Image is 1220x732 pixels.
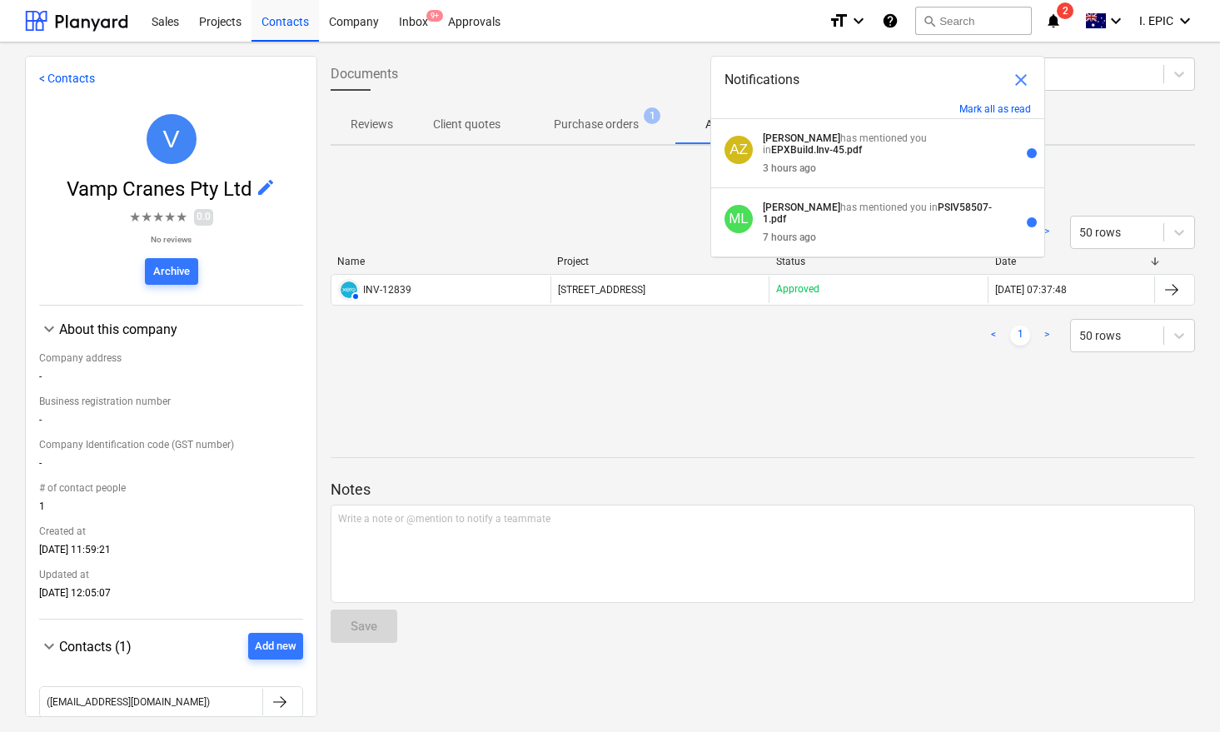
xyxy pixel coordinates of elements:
[39,371,303,389] div: -
[47,696,210,708] div: ([EMAIL_ADDRESS][DOMAIN_NAME])
[730,142,748,157] span: AZ
[39,562,303,587] div: Updated at
[67,177,256,201] span: Vamp Cranes Pty Ltd
[558,284,645,296] span: 248 Bay Rd, Sandringham
[1045,11,1062,31] i: notifications
[763,132,995,156] p: has mentioned you in
[59,639,132,655] span: Contacts (1)
[39,476,303,500] div: # of contact people
[705,116,816,133] p: Approved other costs
[141,207,152,227] span: ★
[1010,326,1030,346] a: Page 1 is your current page
[557,256,763,267] div: Project
[145,258,198,285] button: Archive
[1037,222,1057,242] a: Next page
[995,284,1067,296] div: [DATE] 07:37:48
[164,207,176,227] span: ★
[338,279,360,301] div: Invoice has been synced with Xero and its status is currently AUTHORISED
[255,637,296,656] div: Add new
[771,144,862,156] strong: EPXBuild.Inv-45.pdf
[331,480,1195,500] p: Notes
[363,284,411,296] div: INV-12839
[337,256,543,267] div: Name
[959,103,1031,115] button: Mark all as read
[39,636,59,656] span: keyboard_arrow_down
[39,519,303,544] div: Created at
[915,7,1032,35] button: Search
[1137,652,1220,732] iframe: Chat Widget
[554,116,639,133] p: Purchase orders
[1175,11,1195,31] i: keyboard_arrow_down
[39,339,303,605] div: About this company
[763,232,816,243] div: 7 hours ago
[153,262,190,281] div: Archive
[1037,326,1057,346] a: Next page
[763,162,816,174] div: 3 hours ago
[725,70,799,90] span: Notifications
[763,132,840,144] strong: [PERSON_NAME]
[39,633,303,660] div: Contacts (1)Add new
[729,211,749,227] span: ML
[39,319,59,339] span: keyboard_arrow_down
[1139,14,1173,27] span: I. EPIC
[776,256,982,267] div: Status
[176,207,187,227] span: ★
[351,116,393,133] p: Reviews
[341,281,357,298] img: xero.svg
[39,587,303,605] div: [DATE] 12:05:07
[1011,70,1031,90] span: close
[248,633,303,660] button: Add new
[331,64,398,84] span: Documents
[433,116,500,133] p: Client quotes
[39,500,303,519] div: 1
[763,202,992,225] strong: PSIV58507-1.pdf
[39,414,303,432] div: -
[147,114,197,164] div: Vamp
[152,207,164,227] span: ★
[163,125,180,152] span: V
[59,321,303,337] div: About this company
[39,346,303,371] div: Company address
[983,326,1003,346] a: Previous page
[194,209,213,225] span: 0.0
[39,544,303,562] div: [DATE] 11:59:21
[776,282,819,296] p: Approved
[256,177,276,197] span: edit
[644,107,660,124] span: 1
[1106,11,1126,31] i: keyboard_arrow_down
[763,202,995,225] p: has mentioned you in
[39,457,303,476] div: -
[725,136,753,164] div: Andrew Zheng
[129,234,213,245] p: No reviews
[39,432,303,457] div: Company Identification code (GST number)
[39,389,303,414] div: Business registration number
[426,10,443,22] span: 9+
[995,256,1148,267] div: Date
[129,207,141,227] span: ★
[725,205,753,233] div: Matt Lebon
[39,72,95,85] a: < Contacts
[763,202,840,213] strong: [PERSON_NAME]
[1057,2,1073,19] span: 2
[39,319,303,339] div: About this company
